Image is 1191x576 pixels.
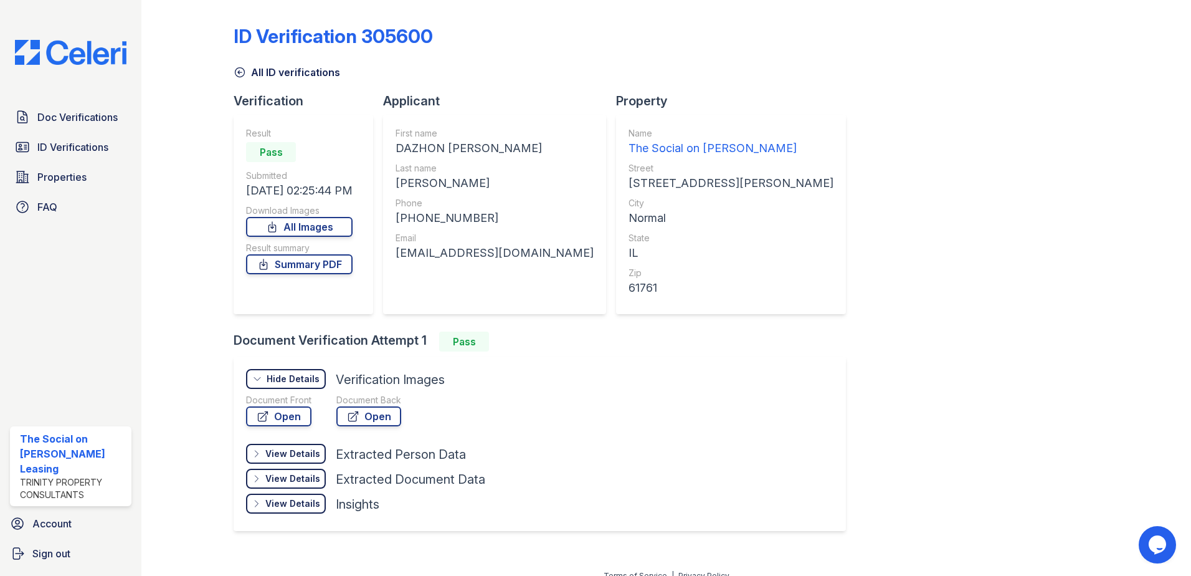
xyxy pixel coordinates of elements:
div: Document Verification Attempt 1 [234,332,856,352]
span: FAQ [37,199,57,214]
div: Result summary [246,242,353,254]
div: [PERSON_NAME] [396,175,594,192]
span: Account [32,516,72,531]
span: Properties [37,170,87,185]
span: ID Verifications [37,140,108,155]
a: Open [336,406,401,426]
div: Result [246,127,353,140]
div: The Social on [PERSON_NAME] [629,140,833,157]
div: Pass [439,332,489,352]
div: Name [629,127,833,140]
div: DAZHON [PERSON_NAME] [396,140,594,157]
span: Sign out [32,546,70,561]
div: Last name [396,162,594,175]
div: Normal [629,209,833,227]
a: Open [246,406,311,426]
div: Extracted Person Data [336,446,466,463]
a: All ID verifications [234,65,340,80]
div: Verification Images [336,371,445,388]
a: All Images [246,217,353,237]
div: Pass [246,142,296,162]
a: Sign out [5,541,136,566]
div: View Details [265,473,320,485]
div: Trinity Property Consultants [20,476,126,501]
div: Email [396,232,594,244]
div: 61761 [629,279,833,297]
div: [PHONE_NUMBER] [396,209,594,227]
a: Account [5,511,136,536]
div: ID Verification 305600 [234,25,433,47]
div: The Social on [PERSON_NAME] Leasing [20,431,126,476]
span: Doc Verifications [37,110,118,125]
div: Street [629,162,833,175]
div: Insights [336,496,379,513]
div: Hide Details [267,373,320,385]
div: [STREET_ADDRESS][PERSON_NAME] [629,175,833,192]
div: Verification [234,92,383,110]
div: Document Front [246,394,311,406]
div: Document Back [336,394,401,406]
div: View Details [265,448,320,460]
div: Property [616,92,856,110]
div: First name [396,127,594,140]
div: Applicant [383,92,616,110]
a: Doc Verifications [10,105,131,130]
a: FAQ [10,194,131,219]
div: Zip [629,267,833,279]
a: Properties [10,165,131,190]
div: State [629,232,833,244]
img: CE_Logo_Blue-a8612792a0a2168367f1c8372b55b34899dd931a85d93a1a3d3e32e68fde9ad4.png [5,40,136,65]
div: View Details [265,497,320,510]
div: Download Images [246,204,353,217]
div: Submitted [246,170,353,182]
div: IL [629,244,833,262]
div: [DATE] 02:25:44 PM [246,182,353,199]
div: Phone [396,197,594,209]
div: City [629,197,833,209]
iframe: chat widget [1139,526,1179,564]
a: Summary PDF [246,254,353,274]
div: Extracted Document Data [336,471,485,488]
a: ID Verifications [10,135,131,160]
div: [EMAIL_ADDRESS][DOMAIN_NAME] [396,244,594,262]
a: Name The Social on [PERSON_NAME] [629,127,833,157]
